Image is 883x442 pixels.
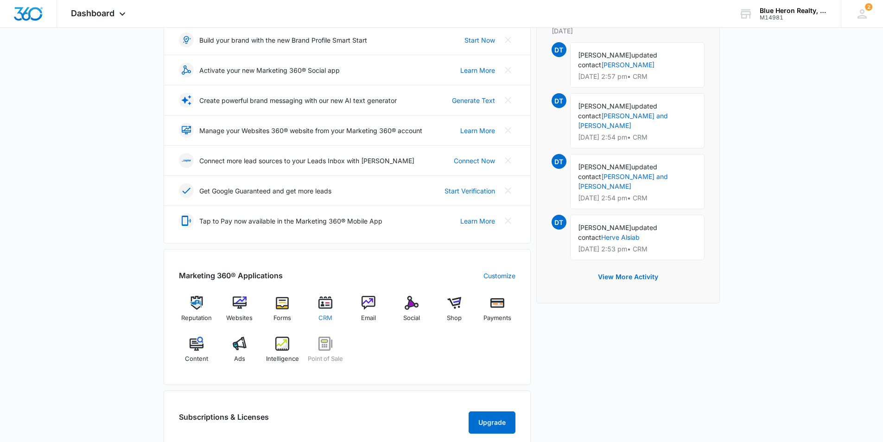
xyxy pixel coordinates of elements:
button: Close [501,93,515,108]
span: Content [185,354,208,364]
a: Start Verification [445,186,495,196]
p: Get Google Guaranteed and get more leads [199,186,331,196]
a: Intelligence [265,337,300,370]
a: CRM [308,296,343,329]
p: Connect more lead sources to your Leads Inbox with [PERSON_NAME] [199,156,414,166]
a: Websites [222,296,257,329]
span: Forms [273,314,291,323]
span: DT [552,93,566,108]
span: 2 [865,3,872,11]
span: [PERSON_NAME] [578,163,631,171]
a: Shop [437,296,472,329]
span: Intelligence [266,354,299,364]
span: Reputation [181,314,212,323]
p: Build your brand with the new Brand Profile Smart Start [199,35,367,45]
a: Forms [265,296,300,329]
a: Generate Text [452,96,495,105]
span: Social [403,314,420,323]
button: View More Activity [589,266,667,288]
a: [PERSON_NAME] [601,61,654,69]
a: Start Now [464,35,495,45]
p: Manage your Websites 360® website from your Marketing 360® account [199,126,422,135]
p: [DATE] 2:57 pm • CRM [578,73,697,80]
h2: Subscriptions & Licenses [179,411,269,430]
span: Dashboard [71,8,114,18]
div: account name [760,7,827,14]
a: Payments [480,296,515,329]
a: Herve Alsiab [601,233,640,241]
a: Customize [483,271,515,281]
button: Upgrade [469,411,515,434]
a: Content [179,337,215,370]
p: [DATE] [552,26,705,36]
div: account id [760,14,827,21]
h2: Marketing 360® Applications [179,270,283,281]
p: [DATE] 2:53 pm • CRM [578,246,697,252]
a: Reputation [179,296,215,329]
a: Learn More [460,65,495,75]
span: [PERSON_NAME] [578,224,631,231]
p: Activate your new Marketing 360® Social app [199,65,340,75]
span: Point of Sale [308,354,343,364]
span: [PERSON_NAME] [578,51,631,59]
span: DT [552,215,566,230]
span: Ads [234,354,245,364]
button: Close [501,213,515,228]
a: Social [394,296,429,329]
a: Learn More [460,216,495,226]
a: [PERSON_NAME] and [PERSON_NAME] [578,173,668,190]
span: DT [552,154,566,169]
span: Shop [447,314,462,323]
a: [PERSON_NAME] and [PERSON_NAME] [578,112,668,129]
span: Email [361,314,376,323]
p: [DATE] 2:54 pm • CRM [578,195,697,201]
span: DT [552,42,566,57]
a: Connect Now [454,156,495,166]
a: Point of Sale [308,337,343,370]
button: Close [501,123,515,138]
a: Email [351,296,387,329]
button: Close [501,183,515,198]
span: CRM [318,314,332,323]
button: Close [501,63,515,77]
span: [PERSON_NAME] [578,102,631,110]
a: Learn More [460,126,495,135]
a: Ads [222,337,257,370]
button: Close [501,32,515,47]
p: Tap to Pay now available in the Marketing 360® Mobile App [199,216,382,226]
span: Websites [226,314,253,323]
p: [DATE] 2:54 pm • CRM [578,134,697,141]
div: notifications count [865,3,872,11]
span: Payments [483,314,511,323]
button: Close [501,153,515,168]
p: Create powerful brand messaging with our new AI text generator [199,96,397,105]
